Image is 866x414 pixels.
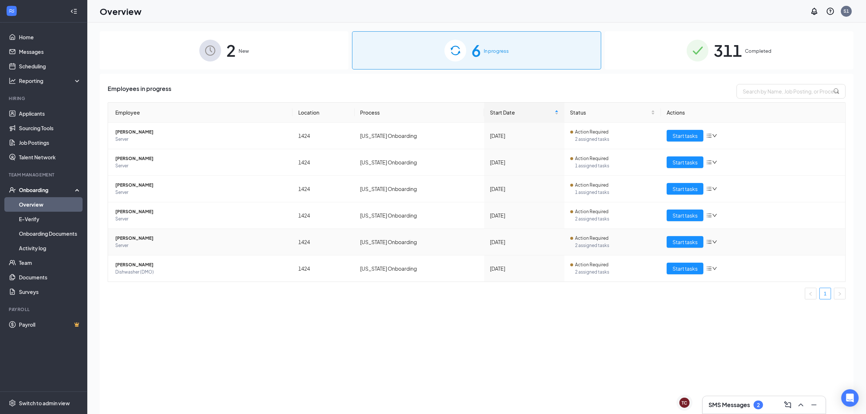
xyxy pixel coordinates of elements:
[834,288,846,299] li: Next Page
[9,77,16,84] svg: Analysis
[810,401,818,409] svg: Minimize
[737,84,846,99] input: Search by Name, Job Posting, or Process
[490,185,558,193] div: [DATE]
[355,103,484,123] th: Process
[355,229,484,255] td: [US_STATE] Onboarding
[108,103,292,123] th: Employee
[706,239,712,245] span: bars
[712,266,717,271] span: down
[19,255,81,270] a: Team
[115,155,287,162] span: [PERSON_NAME]
[673,211,698,219] span: Start tasks
[808,399,820,411] button: Minimize
[575,189,655,196] span: 1 assigned tasks
[19,135,81,150] a: Job Postings
[706,186,712,192] span: bars
[115,208,287,215] span: [PERSON_NAME]
[712,133,717,138] span: down
[782,399,794,411] button: ComposeMessage
[797,401,805,409] svg: ChevronUp
[19,212,81,226] a: E-Verify
[108,84,171,99] span: Employees in progress
[490,264,558,272] div: [DATE]
[115,182,287,189] span: [PERSON_NAME]
[292,149,355,176] td: 1424
[834,288,846,299] button: right
[661,103,845,123] th: Actions
[575,208,609,215] span: Action Required
[19,44,81,59] a: Messages
[673,132,698,140] span: Start tasks
[19,59,81,73] a: Scheduling
[706,266,712,271] span: bars
[19,186,75,194] div: Onboarding
[115,261,287,268] span: [PERSON_NAME]
[292,176,355,202] td: 1424
[355,255,484,282] td: [US_STATE] Onboarding
[19,270,81,284] a: Documents
[471,38,481,63] span: 6
[809,292,813,296] span: left
[9,186,16,194] svg: UserCheck
[19,121,81,135] a: Sourcing Tools
[564,103,661,123] th: Status
[19,284,81,299] a: Surveys
[820,288,831,299] a: 1
[19,317,81,332] a: PayrollCrown
[667,183,703,195] button: Start tasks
[115,136,287,143] span: Server
[115,189,287,196] span: Server
[682,400,687,406] div: TC
[355,176,484,202] td: [US_STATE] Onboarding
[355,149,484,176] td: [US_STATE] Onboarding
[19,226,81,241] a: Onboarding Documents
[19,197,81,212] a: Overview
[706,212,712,218] span: bars
[805,288,817,299] li: Previous Page
[706,159,712,165] span: bars
[826,7,835,16] svg: QuestionInfo
[575,162,655,170] span: 1 assigned tasks
[19,150,81,164] a: Talent Network
[575,215,655,223] span: 2 assigned tasks
[490,108,553,116] span: Start Date
[712,213,717,218] span: down
[490,132,558,140] div: [DATE]
[292,123,355,149] td: 1424
[292,103,355,123] th: Location
[844,8,849,14] div: S1
[673,264,698,272] span: Start tasks
[292,229,355,255] td: 1424
[115,235,287,242] span: [PERSON_NAME]
[795,399,807,411] button: ChevronUp
[745,47,771,55] span: Completed
[841,389,859,407] div: Open Intercom Messenger
[575,268,655,276] span: 2 assigned tasks
[575,128,609,136] span: Action Required
[575,155,609,162] span: Action Required
[575,235,609,242] span: Action Required
[100,5,141,17] h1: Overview
[115,268,287,276] span: Dishwasher (DMO)
[757,402,760,408] div: 2
[19,30,81,44] a: Home
[9,172,80,178] div: Team Management
[838,292,842,296] span: right
[355,202,484,229] td: [US_STATE] Onboarding
[810,7,819,16] svg: Notifications
[712,239,717,244] span: down
[490,211,558,219] div: [DATE]
[9,306,80,313] div: Payroll
[667,236,703,248] button: Start tasks
[8,7,15,15] svg: WorkstreamLogo
[490,238,558,246] div: [DATE]
[667,210,703,221] button: Start tasks
[484,47,509,55] span: In progress
[673,238,698,246] span: Start tasks
[355,123,484,149] td: [US_STATE] Onboarding
[70,8,77,15] svg: Collapse
[19,106,81,121] a: Applicants
[712,160,717,165] span: down
[9,95,80,101] div: Hiring
[292,202,355,229] td: 1424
